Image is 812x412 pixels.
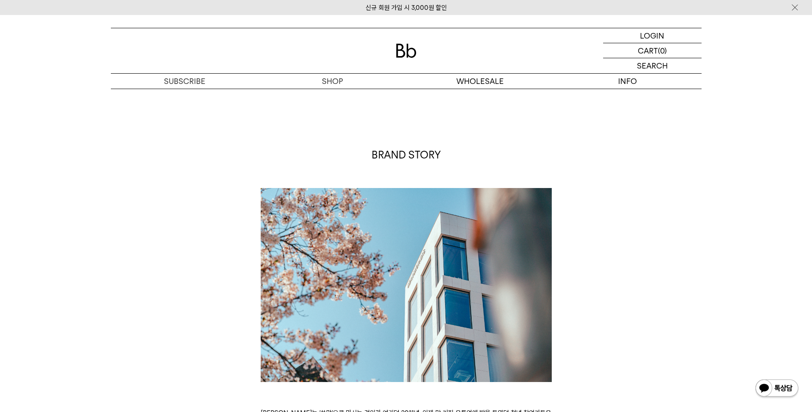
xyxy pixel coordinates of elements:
[638,43,658,58] p: CART
[259,74,406,89] a: SHOP
[406,74,554,89] p: WHOLESALE
[366,4,447,12] a: 신규 회원 가입 시 3,000원 할인
[755,379,799,399] img: 카카오톡 채널 1:1 채팅 버튼
[640,28,664,43] p: LOGIN
[637,58,668,73] p: SEARCH
[603,43,702,58] a: CART (0)
[396,44,416,58] img: 로고
[603,28,702,43] a: LOGIN
[554,74,702,89] p: INFO
[111,74,259,89] a: SUBSCRIBE
[261,148,552,162] p: BRAND STORY
[658,43,667,58] p: (0)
